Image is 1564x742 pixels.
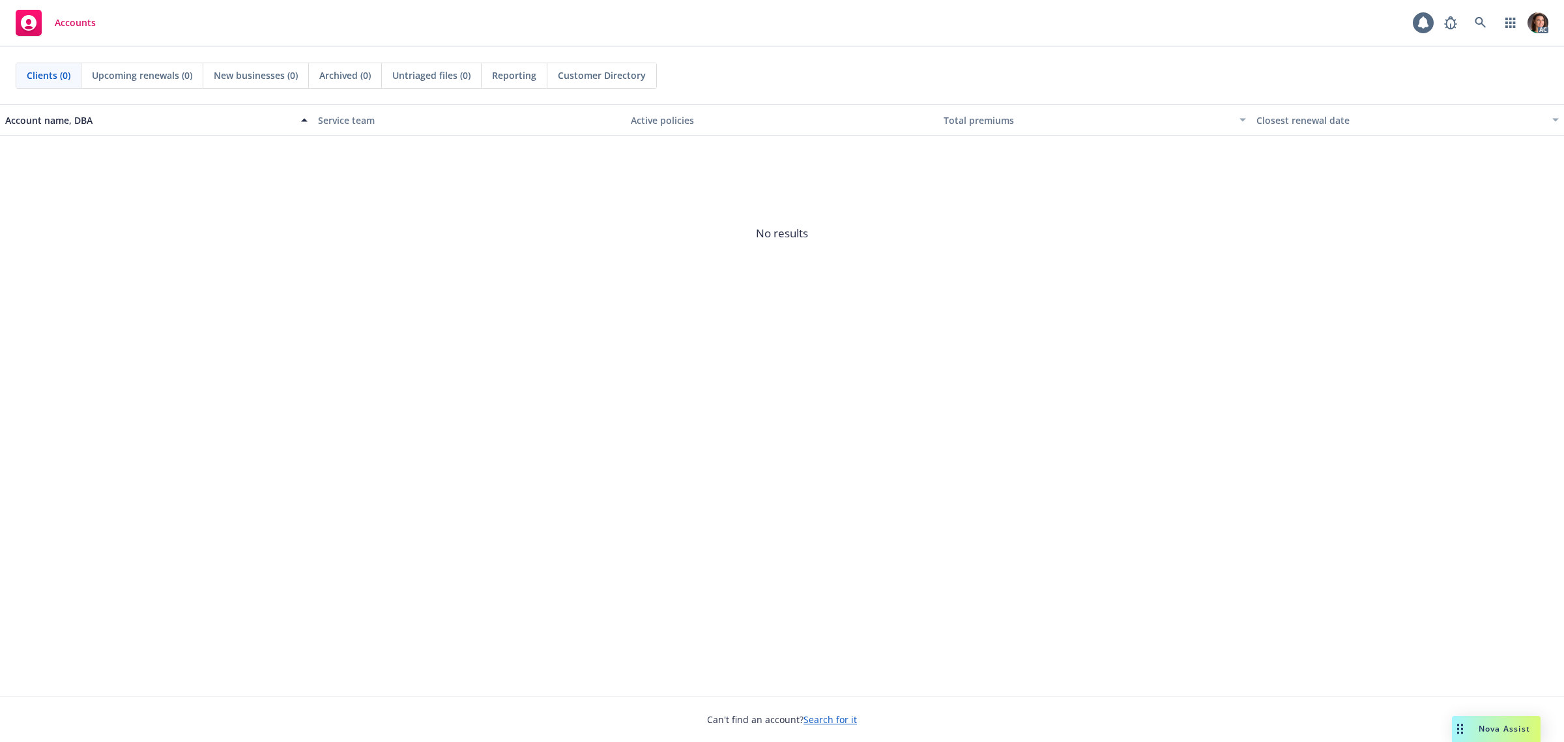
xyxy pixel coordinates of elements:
button: Service team [313,104,626,136]
span: Customer Directory [558,68,646,82]
a: Search for it [804,713,857,726]
button: Total premiums [938,104,1251,136]
span: Untriaged files (0) [392,68,471,82]
div: Active policies [631,113,933,127]
span: Nova Assist [1479,723,1530,734]
img: photo [1528,12,1548,33]
a: Accounts [10,5,101,41]
span: New businesses (0) [214,68,298,82]
span: Can't find an account? [707,713,857,726]
div: Total premiums [944,113,1232,127]
span: Clients (0) [27,68,70,82]
button: Active policies [626,104,938,136]
div: Service team [318,113,620,127]
div: Drag to move [1452,716,1468,742]
span: Reporting [492,68,536,82]
a: Switch app [1498,10,1524,36]
button: Nova Assist [1452,716,1541,742]
button: Closest renewal date [1251,104,1564,136]
div: Account name, DBA [5,113,293,127]
div: Closest renewal date [1256,113,1544,127]
a: Report a Bug [1438,10,1464,36]
a: Search [1468,10,1494,36]
span: Upcoming renewals (0) [92,68,192,82]
span: Accounts [55,18,96,28]
span: Archived (0) [319,68,371,82]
